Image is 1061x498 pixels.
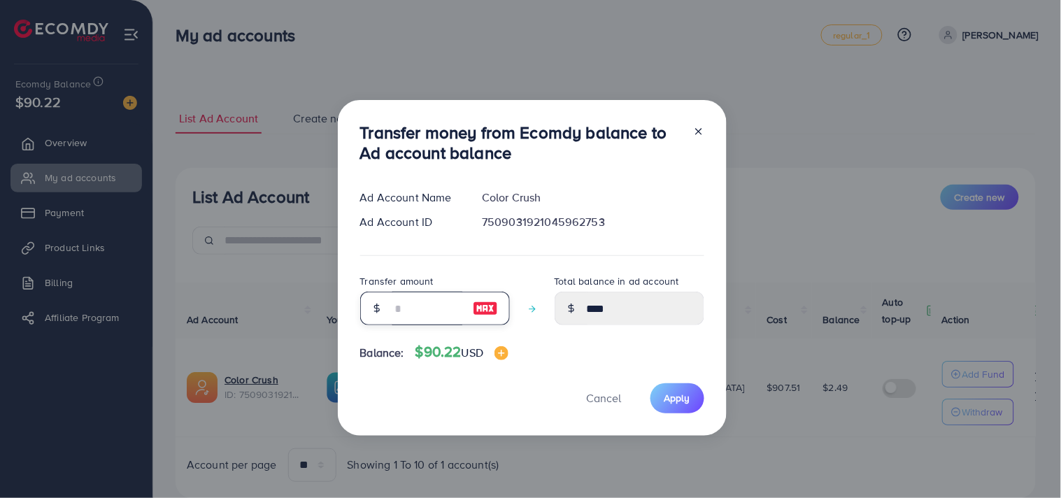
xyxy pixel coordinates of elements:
[360,122,682,163] h3: Transfer money from Ecomdy balance to Ad account balance
[349,190,471,206] div: Ad Account Name
[555,274,679,288] label: Total balance in ad account
[360,274,434,288] label: Transfer amount
[587,390,622,406] span: Cancel
[349,214,471,230] div: Ad Account ID
[471,190,715,206] div: Color Crush
[415,343,508,361] h4: $90.22
[360,345,404,361] span: Balance:
[473,300,498,317] img: image
[650,383,704,413] button: Apply
[664,391,690,405] span: Apply
[471,214,715,230] div: 7509031921045962753
[1002,435,1051,488] iframe: Chat
[462,345,483,360] span: USD
[494,346,508,360] img: image
[569,383,639,413] button: Cancel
